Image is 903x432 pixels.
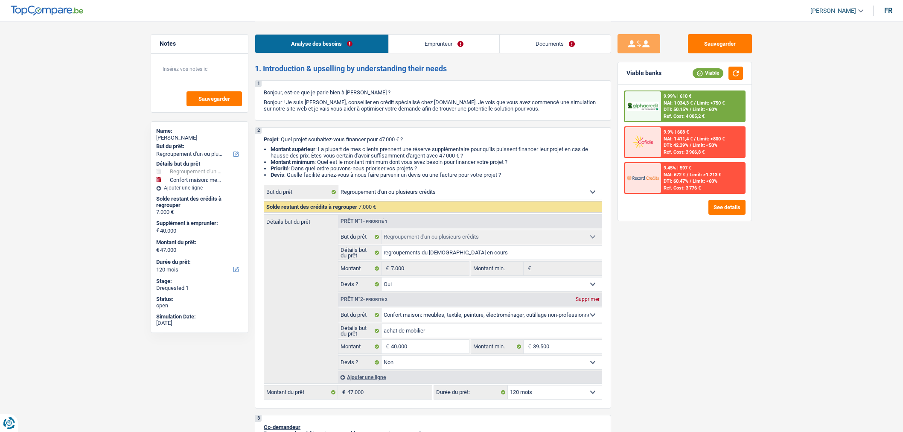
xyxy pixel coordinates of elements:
[693,107,717,112] span: Limit: <60%
[338,230,382,244] label: But du prêt
[156,196,243,209] div: Solde restant des crédits à regrouper
[664,136,693,142] span: NAI: 1 411,4 €
[156,285,243,292] div: Drequested 1
[156,278,243,285] div: Stage:
[389,35,499,53] a: Emprunteur
[156,259,241,266] label: Durée du prêt:
[271,146,602,159] li: : La plupart de mes clients prennent une réserve supplémentaire pour qu'ils puissent financer leu...
[11,6,83,16] img: TopCompare Logo
[627,134,658,150] img: Cofidis
[271,172,602,178] li: : Quelle facilité auriez-vous à nous faire parvenir un devis ou une facture pour votre projet ?
[160,40,239,47] h5: Notes
[255,81,262,87] div: 1
[264,424,300,430] span: Co-demandeur
[804,4,863,18] a: [PERSON_NAME]
[693,68,723,78] div: Viable
[271,146,315,152] strong: Montant supérieur
[690,143,691,148] span: /
[264,89,602,96] p: Bonjour, est-ce que je parle bien à [PERSON_NAME] ?
[690,178,691,184] span: /
[156,320,243,327] div: [DATE]
[708,200,746,215] button: See details
[664,178,688,184] span: DTI: 60.47%
[255,128,262,134] div: 2
[664,143,688,148] span: DTI: 42.39%
[338,246,382,260] label: Détails but du prêt
[156,209,243,216] div: 7.000 €
[358,204,376,210] span: 7.000 €
[664,107,688,112] span: DTI: 50.15%
[156,247,159,254] span: €
[271,165,288,172] strong: Priorité
[156,161,243,167] div: Détails but du prêt
[688,34,752,53] button: Sauvegarder
[664,185,701,191] div: Ref. Cost: 3 776 €
[264,136,278,143] span: Projet
[471,340,523,353] label: Montant min.
[156,227,159,234] span: €
[156,134,243,141] div: [PERSON_NAME]
[338,340,382,353] label: Montant
[156,302,243,309] div: open
[156,239,241,246] label: Montant du prêt:
[627,102,658,111] img: AlphaCredit
[338,262,382,275] label: Montant
[664,149,705,155] div: Ref. Cost: 3 966,8 €
[693,143,717,148] span: Limit: <50%
[338,356,382,369] label: Devis ?
[382,340,391,353] span: €
[687,172,688,178] span: /
[810,7,856,15] span: [PERSON_NAME]
[500,35,611,53] a: Documents
[574,297,602,302] div: Supprimer
[694,136,696,142] span: /
[626,70,661,77] div: Viable banks
[434,385,508,399] label: Durée du prêt:
[255,64,611,73] h2: 1. Introduction & upselling by understanding their needs
[271,165,602,172] li: : Dans quel ordre pouvons-nous prioriser vos projets ?
[664,129,689,135] div: 9.9% | 608 €
[338,297,390,302] div: Prêt n°2
[156,185,243,191] div: Ajouter une ligne
[338,277,382,291] label: Devis ?
[664,172,685,178] span: NAI: 672 €
[363,219,387,224] span: - Priorité 1
[884,6,892,15] div: fr
[156,313,243,320] div: Simulation Date:
[266,204,357,210] span: Solde restant des crédits à regrouper
[264,185,338,199] label: But du prêt
[627,170,658,186] img: Record Credits
[363,297,387,302] span: - Priorité 2
[524,340,533,353] span: €
[156,296,243,303] div: Status:
[471,262,523,275] label: Montant min.
[264,385,338,399] label: Montant du prêt
[271,172,284,178] span: Devis
[156,220,241,227] label: Supplément à emprunter:
[264,99,602,112] p: Bonjour ! Je suis [PERSON_NAME], conseiller en crédit spécialisé chez [DOMAIN_NAME]. Je vois que ...
[156,143,241,150] label: But du prêt:
[255,415,262,422] div: 3
[382,262,391,275] span: €
[697,100,725,106] span: Limit: >750 €
[156,128,243,134] div: Name:
[338,371,602,383] div: Ajouter une ligne
[664,93,691,99] div: 9.99% | 610 €
[664,100,693,106] span: NAI: 1 034,3 €
[271,159,602,165] li: : Quel est le montant minimum dont vous avez besoin pour financer votre projet ?
[697,136,725,142] span: Limit: >800 €
[664,114,705,119] div: Ref. Cost: 4 005,2 €
[664,165,691,171] div: 9.45% | 597 €
[694,100,696,106] span: /
[338,219,390,224] div: Prêt n°1
[524,262,533,275] span: €
[271,159,315,165] strong: Montant minimum
[198,96,230,102] span: Sauvegarder
[693,178,717,184] span: Limit: <60%
[255,35,388,53] a: Analyse des besoins
[264,215,338,225] label: Détails but du prêt
[338,308,382,322] label: But du prêt
[690,107,691,112] span: /
[264,136,602,143] p: : Quel projet souhaitez-vous financer pour 47 000 € ?
[186,91,242,106] button: Sauvegarder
